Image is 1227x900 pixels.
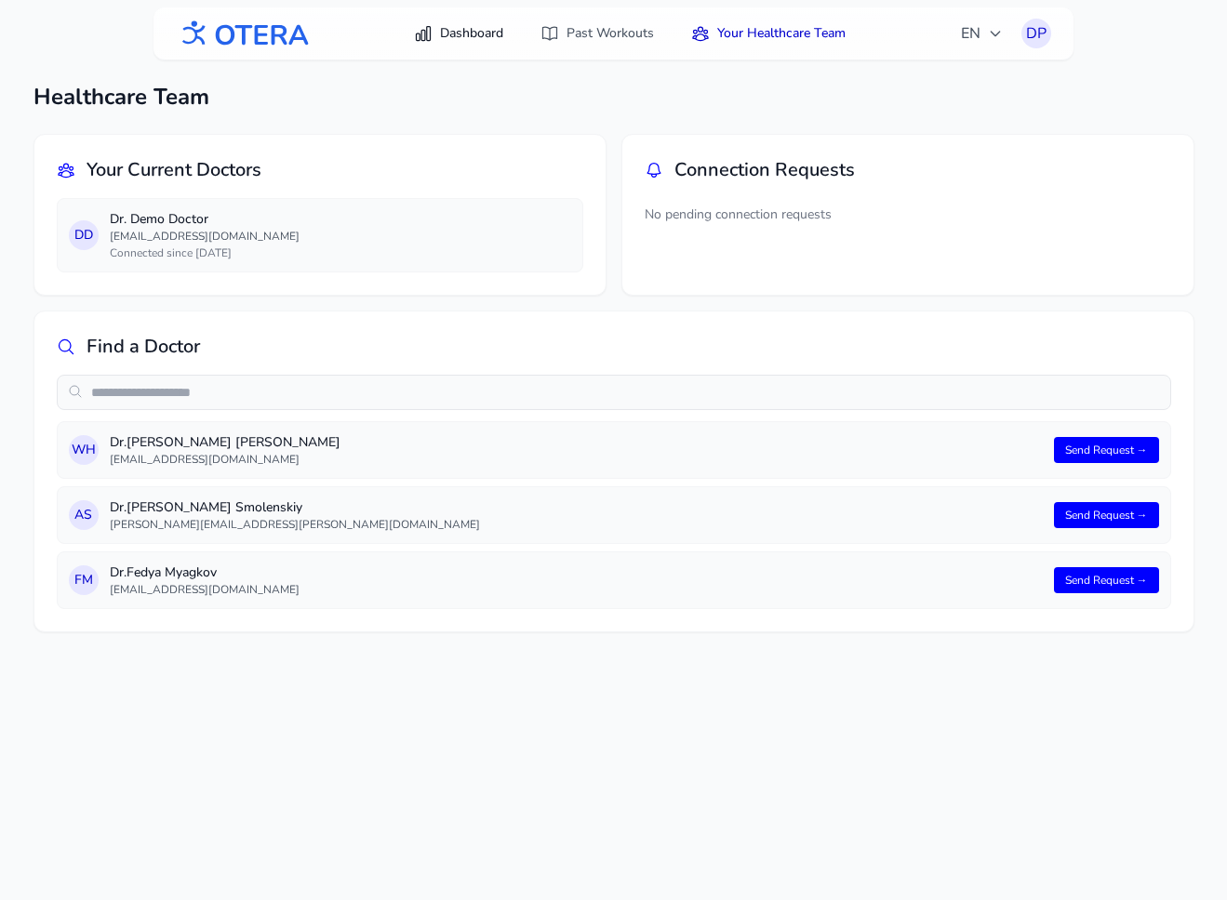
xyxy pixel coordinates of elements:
p: Dr. Fedya Myagkov [110,563,1043,582]
h2: Your Current Doctors [87,157,261,183]
img: OTERA logo [176,13,310,55]
button: Send Request → [1054,567,1159,593]
span: A S [74,506,92,524]
h1: Healthcare Team [33,82,1194,112]
span: W H [72,441,96,459]
p: Dr. [PERSON_NAME] Smolenskiy [110,498,1043,517]
p: Dr. [PERSON_NAME] [PERSON_NAME] [110,433,1043,452]
span: F M [74,571,93,589]
a: Past Workouts [529,17,665,50]
button: Send Request → [1054,502,1159,528]
button: Send Request → [1054,437,1159,463]
p: [EMAIL_ADDRESS][DOMAIN_NAME] [110,229,571,244]
button: DP [1021,19,1051,48]
p: Connected since [DATE] [110,245,571,260]
p: [PERSON_NAME][EMAIL_ADDRESS][PERSON_NAME][DOMAIN_NAME] [110,517,1043,532]
h2: Connection Requests [674,157,855,183]
h2: Find a Doctor [87,334,200,360]
button: EN [950,15,1014,52]
p: Dr. Demo Doctor [110,210,571,229]
p: [EMAIL_ADDRESS][DOMAIN_NAME] [110,452,1043,467]
a: Your Healthcare Team [680,17,857,50]
a: Dashboard [403,17,514,50]
span: D D [74,226,93,245]
p: No pending connection requests [645,198,1171,232]
p: [EMAIL_ADDRESS][DOMAIN_NAME] [110,582,1043,597]
span: EN [961,22,1003,45]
